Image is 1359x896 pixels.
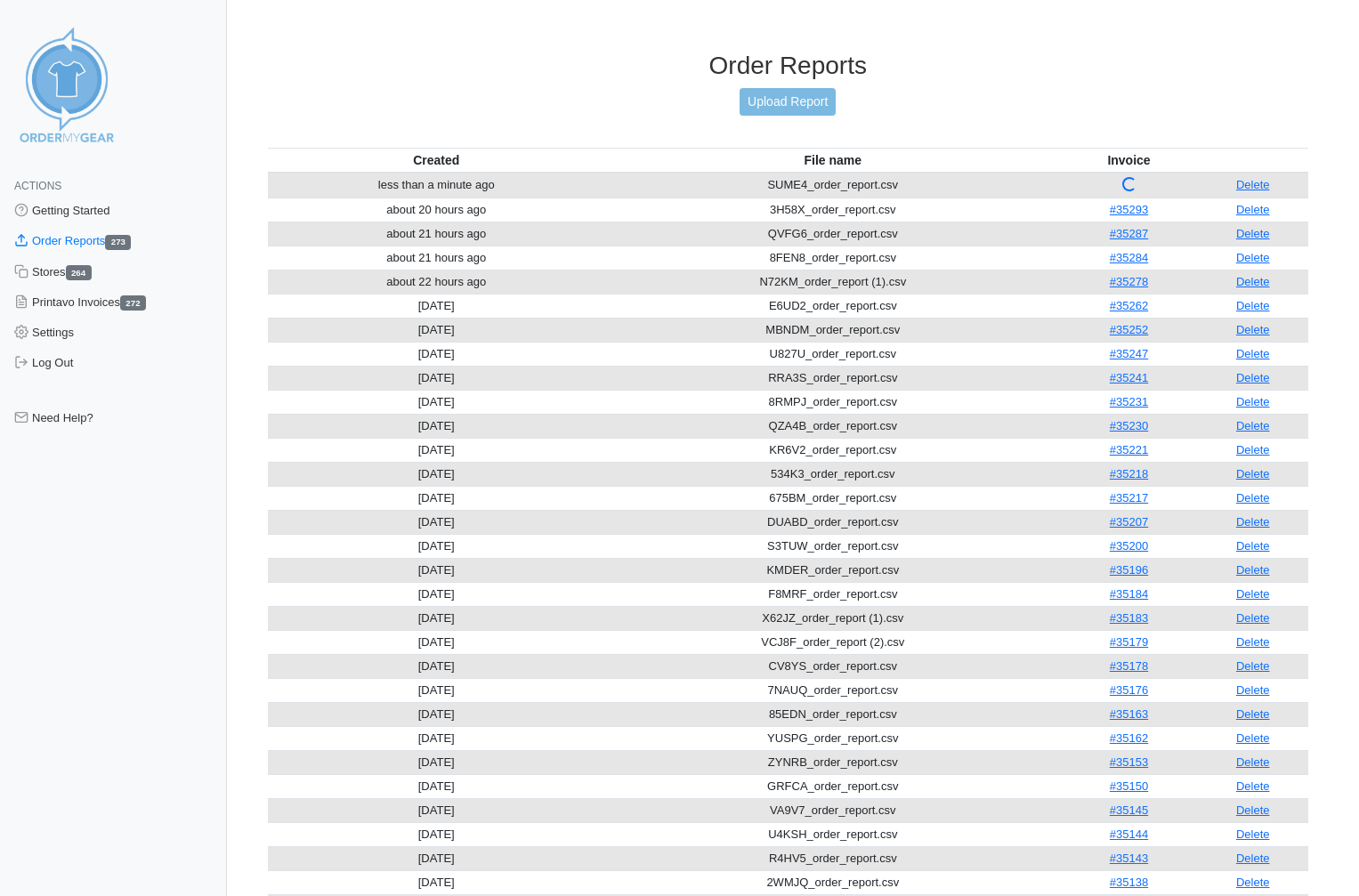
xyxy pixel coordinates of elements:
td: [DATE] [268,870,605,894]
a: #35207 [1110,515,1148,529]
td: YUSPG_order_report.csv [605,726,1061,750]
td: 2WMJQ_order_report.csv [605,870,1061,894]
td: [DATE] [268,318,605,342]
a: Delete [1236,491,1270,505]
td: [DATE] [268,798,605,822]
a: Delete [1236,203,1270,216]
span: 272 [120,295,146,311]
td: [DATE] [268,510,605,534]
span: Actions [14,180,61,192]
td: [DATE] [268,366,605,390]
a: #35230 [1110,419,1148,432]
td: 534K3_order_report.csv [605,462,1061,486]
a: Delete [1236,443,1270,456]
a: Delete [1236,467,1270,480]
td: [DATE] [268,750,605,774]
td: [DATE] [268,678,605,702]
td: U4KSH_order_report.csv [605,822,1061,846]
td: [DATE] [268,414,605,438]
a: Delete [1236,827,1270,841]
td: U827U_order_report.csv [605,342,1061,366]
td: [DATE] [268,846,605,870]
td: [DATE] [268,606,605,630]
td: [DATE] [268,774,605,798]
td: QZA4B_order_report.csv [605,414,1061,438]
a: Delete [1236,563,1270,577]
td: KR6V2_order_report.csv [605,438,1061,462]
td: 8FEN8_order_report.csv [605,246,1061,270]
td: 7NAUQ_order_report.csv [605,678,1061,702]
td: [DATE] [268,294,605,318]
a: Delete [1236,755,1270,769]
td: F8MRF_order_report.csv [605,582,1061,606]
td: about 21 hours ago [268,222,605,246]
td: E6UD2_order_report.csv [605,294,1061,318]
td: R4HV5_order_report.csv [605,846,1061,870]
a: #35153 [1110,755,1148,769]
a: Delete [1236,299,1270,312]
td: about 22 hours ago [268,270,605,294]
td: 3H58X_order_report.csv [605,198,1061,222]
a: #35218 [1110,467,1148,480]
a: Delete [1236,779,1270,793]
td: [DATE] [268,534,605,558]
a: #35247 [1110,347,1148,360]
a: #35221 [1110,443,1148,456]
a: #35138 [1110,876,1148,889]
th: Invoice [1061,148,1198,173]
a: Delete [1236,227,1270,240]
td: [DATE] [268,342,605,366]
a: Delete [1236,852,1270,865]
a: Delete [1236,707,1270,721]
a: #35184 [1110,587,1148,601]
td: [DATE] [268,582,605,606]
td: ZYNRB_order_report.csv [605,750,1061,774]
a: #35163 [1110,707,1148,721]
a: #35143 [1110,852,1148,865]
td: SUME4_order_report.csv [605,173,1061,198]
a: Upload Report [740,88,836,116]
td: [DATE] [268,462,605,486]
a: Delete [1236,371,1270,384]
a: #35145 [1110,803,1148,817]
th: File name [605,148,1061,173]
a: #35287 [1110,227,1148,240]
td: RRA3S_order_report.csv [605,366,1061,390]
td: 8RMPJ_order_report.csv [605,390,1061,414]
td: about 20 hours ago [268,198,605,222]
a: Delete [1236,683,1270,697]
td: [DATE] [268,390,605,414]
td: VCJ8F_order_report (2).csv [605,630,1061,654]
td: less than a minute ago [268,173,605,198]
td: CV8YS_order_report.csv [605,654,1061,678]
td: [DATE] [268,654,605,678]
span: 273 [105,235,131,250]
a: #35178 [1110,659,1148,673]
a: #35196 [1110,563,1148,577]
a: Delete [1236,251,1270,264]
a: #35179 [1110,635,1148,649]
a: Delete [1236,635,1270,649]
a: Delete [1236,323,1270,336]
td: [DATE] [268,630,605,654]
td: MBNDM_order_report.csv [605,318,1061,342]
a: #35241 [1110,371,1148,384]
a: #35262 [1110,299,1148,312]
a: Delete [1236,659,1270,673]
td: [DATE] [268,438,605,462]
td: 85EDN_order_report.csv [605,702,1061,726]
td: VA9V7_order_report.csv [605,798,1061,822]
td: GRFCA_order_report.csv [605,774,1061,798]
a: Delete [1236,587,1270,601]
a: #35200 [1110,539,1148,553]
td: QVFG6_order_report.csv [605,222,1061,246]
a: #35183 [1110,611,1148,625]
td: N72KM_order_report (1).csv [605,270,1061,294]
span: 264 [66,265,92,280]
h3: Order Reports [268,51,1309,81]
td: X62JZ_order_report (1).csv [605,606,1061,630]
td: [DATE] [268,558,605,582]
a: #35150 [1110,779,1148,793]
td: [DATE] [268,486,605,510]
a: Delete [1236,611,1270,625]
